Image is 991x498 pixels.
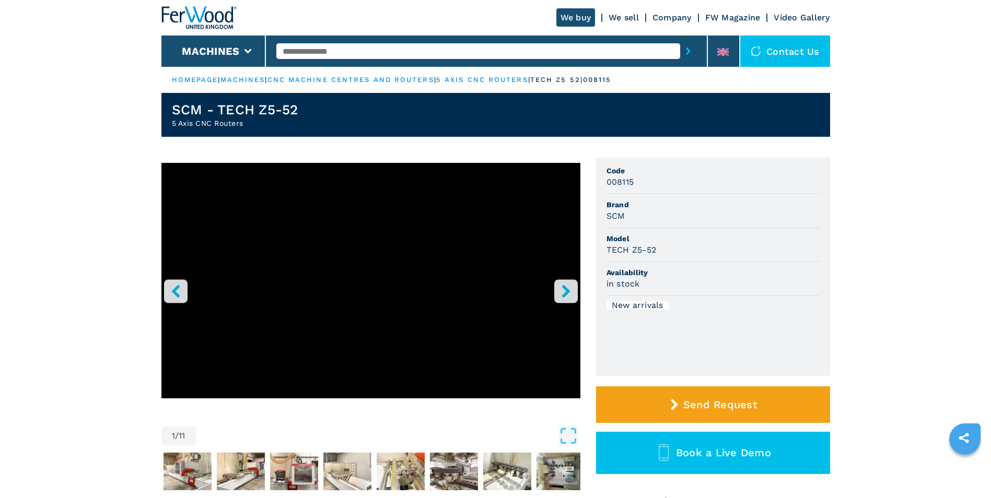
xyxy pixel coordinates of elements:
[323,453,371,490] img: e096f2f699ef4bf37ab6c40c9f5d731d
[554,279,578,303] button: right-button
[740,35,830,67] div: Contact us
[161,6,237,29] img: Ferwood
[218,76,220,84] span: |
[377,453,425,490] img: be694c66329b841c789b7b3a63d761a3
[161,163,580,416] div: Go to Slide 1
[607,233,820,244] span: Model
[530,75,583,85] p: tech z5 52 |
[483,453,531,490] img: c6fd26e886dfb0ce069aedfc73414576
[217,453,265,490] img: 6ea6671d1b9accb48afd651faea347fb
[375,450,427,492] button: Go to Slide 6
[652,13,692,22] a: Company
[556,8,596,27] a: We buy
[164,279,188,303] button: left-button
[175,432,179,440] span: /
[481,450,533,492] button: Go to Slide 8
[583,75,612,85] p: 008115
[321,450,374,492] button: Go to Slide 5
[951,425,977,451] a: sharethis
[172,432,175,440] span: 1
[265,76,267,84] span: |
[607,210,625,222] h3: SCM
[537,453,585,490] img: c6649812ad81f8c001e38c72146c3251
[215,450,267,492] button: Go to Slide 3
[751,46,761,56] img: Contact us
[947,451,983,490] iframe: Chat
[607,244,657,256] h3: TECH Z5-52
[172,76,218,84] a: HOMEPAGE
[705,13,761,22] a: FW Magazine
[528,76,530,84] span: |
[774,13,830,22] a: Video Gallery
[220,76,265,84] a: machines
[683,398,757,411] span: Send Request
[172,101,298,118] h1: SCM - TECH Z5-52
[607,278,640,290] h3: in stock
[596,386,830,423] button: Send Request
[161,450,580,492] nav: Thumbnail Navigation
[267,76,434,84] a: cnc machine centres and routers
[607,165,820,176] span: Code
[199,426,578,445] button: Open Fullscreen
[596,432,830,474] button: Book a Live Demo
[436,76,528,84] a: 5 axis cnc routers
[676,446,771,459] span: Book a Live Demo
[428,450,480,492] button: Go to Slide 7
[607,199,820,210] span: Brand
[268,450,320,492] button: Go to Slide 4
[680,39,696,63] button: submit-button
[607,301,669,310] div: New arrivals
[270,453,318,490] img: f2f1d4b31edbbe5ea76a8ab59b401a8f
[164,453,212,490] img: 18c37928aa9da92399c9d95582c14970
[161,450,214,492] button: Go to Slide 2
[607,176,634,188] h3: 008115
[161,163,580,398] iframe: YouTube video player
[434,76,436,84] span: |
[609,13,639,22] a: We sell
[179,432,185,440] span: 11
[172,118,298,128] h2: 5 Axis CNC Routers
[182,45,239,57] button: Machines
[534,450,587,492] button: Go to Slide 9
[607,267,820,278] span: Availability
[430,453,478,490] img: d8c4ff91abdf98dd8232d39ea8470150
